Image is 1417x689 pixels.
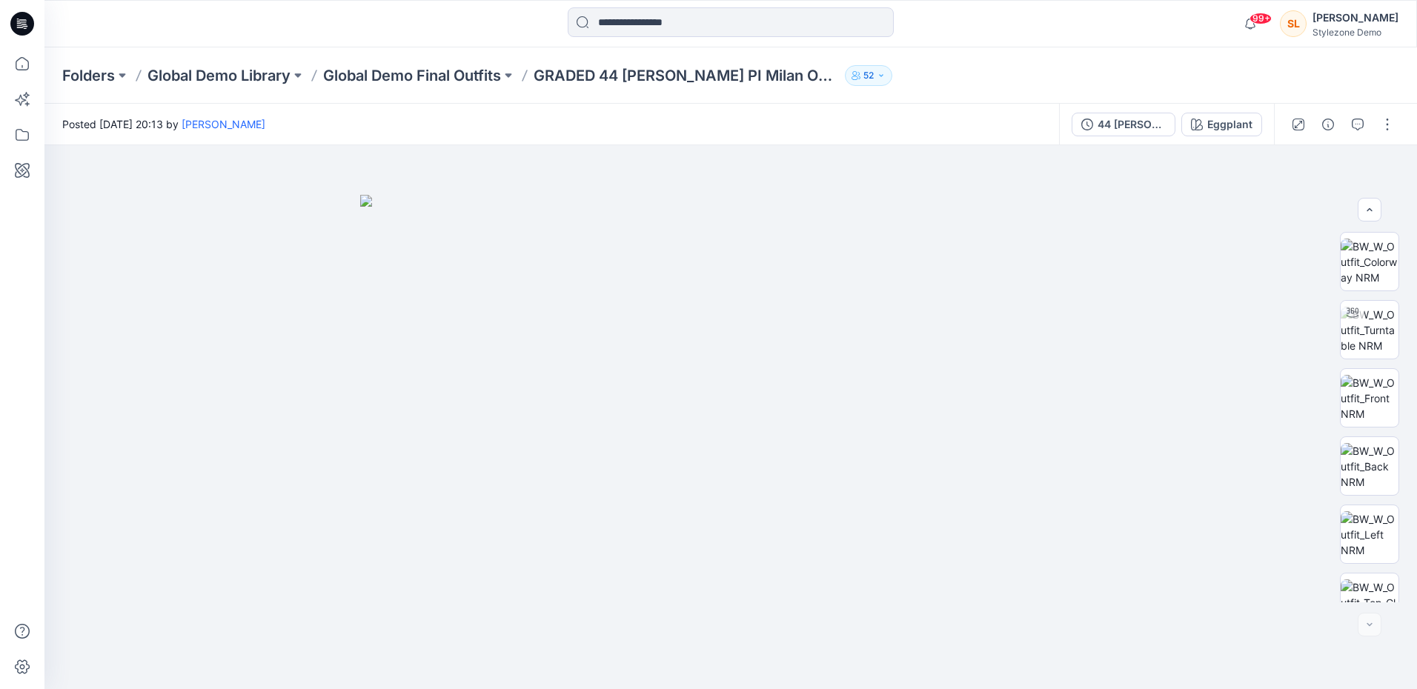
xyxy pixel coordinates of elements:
a: Global Demo Final Outfits [323,65,501,86]
a: [PERSON_NAME] [182,118,265,130]
img: BW_W_Outfit_Colorway NRM [1341,239,1398,285]
span: 99+ [1250,13,1272,24]
a: Global Demo Library [147,65,291,86]
img: BW_W_Outfit_Back NRM [1341,443,1398,490]
div: Stylezone Demo [1313,27,1398,38]
button: 44 [PERSON_NAME] PI Milan Outfit [1072,113,1175,136]
img: eyJhbGciOiJIUzI1NiIsImtpZCI6IjAiLCJzbHQiOiJzZXMiLCJ0eXAiOiJKV1QifQ.eyJkYXRhIjp7InR5cGUiOiJzdG9yYW... [360,195,1101,689]
img: BW_W_Outfit_Turntable NRM [1341,307,1398,353]
img: BW_W_Outfit_Left NRM [1341,511,1398,558]
a: Folders [62,65,115,86]
img: BW_W_Outfit_Front NRM [1341,375,1398,422]
div: SL [1280,10,1307,37]
div: 44 [PERSON_NAME] PI Milan Outfit [1098,116,1166,133]
p: GRADED 44 [PERSON_NAME] PI Milan Outfit [534,65,839,86]
div: Eggplant [1207,116,1252,133]
img: BW_W_Outfit_Top_CloseUp NRM [1341,579,1398,626]
button: Eggplant [1181,113,1262,136]
span: Posted [DATE] 20:13 by [62,116,265,132]
button: 52 [845,65,892,86]
p: 52 [863,67,874,84]
button: Details [1316,113,1340,136]
div: [PERSON_NAME] [1313,9,1398,27]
